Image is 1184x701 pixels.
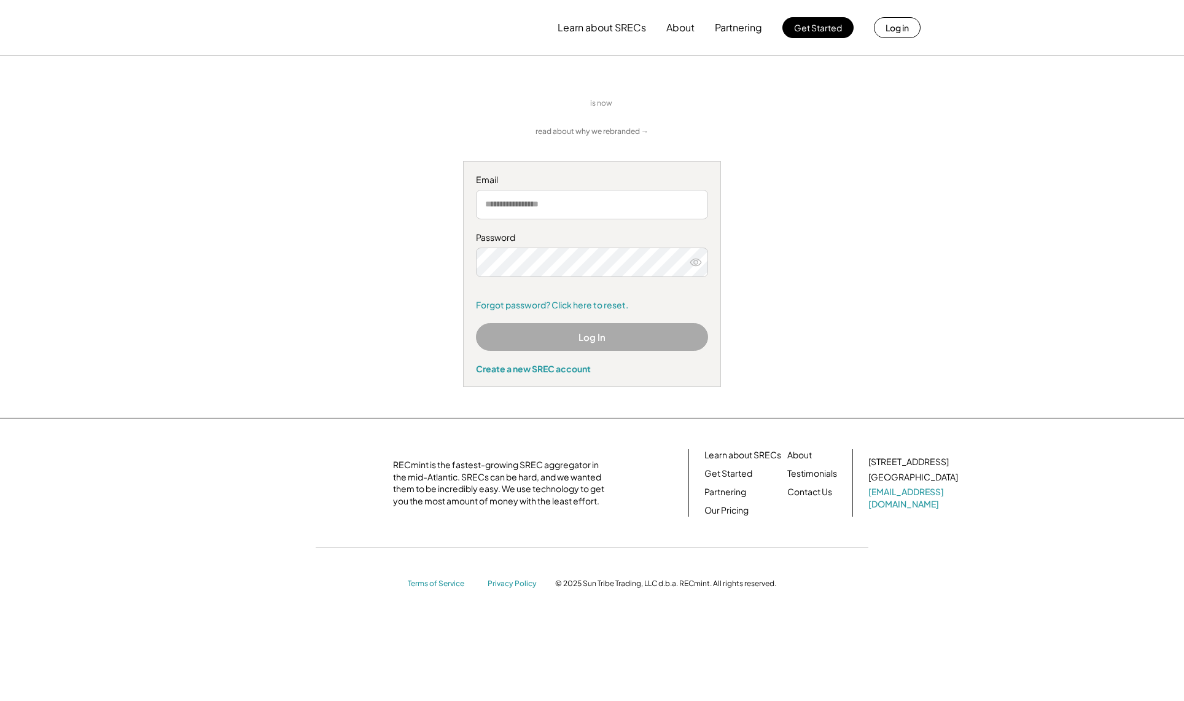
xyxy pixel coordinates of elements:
[263,7,365,49] img: yH5BAEAAAAALAAAAAABAAEAAAIBRAA7
[488,579,543,589] a: Privacy Policy
[408,579,475,589] a: Terms of Service
[704,486,746,498] a: Partnering
[555,579,776,589] div: © 2025 Sun Tribe Trading, LLC d.b.a. RECmint. All rights reserved.
[874,17,921,38] button: Log in
[470,87,581,120] img: yH5BAEAAAAALAAAAAABAAEAAAIBRAA7
[666,15,695,40] button: About
[782,17,854,38] button: Get Started
[476,174,708,186] div: Email
[787,449,812,461] a: About
[868,456,949,468] div: [STREET_ADDRESS]
[476,232,708,244] div: Password
[273,461,378,504] img: yH5BAEAAAAALAAAAAABAAEAAAIBRAA7
[476,363,708,374] div: Create a new SREC account
[536,127,648,137] a: read about why we rebranded →
[868,486,960,510] a: [EMAIL_ADDRESS][DOMAIN_NAME]
[476,323,708,351] button: Log In
[628,97,714,110] img: yH5BAEAAAAALAAAAAABAAEAAAIBRAA7
[476,299,708,311] a: Forgot password? Click here to reset.
[587,98,621,109] div: is now
[704,449,781,461] a: Learn about SRECs
[787,486,832,498] a: Contact Us
[868,471,958,484] div: [GEOGRAPHIC_DATA]
[715,15,762,40] button: Partnering
[704,468,752,480] a: Get Started
[393,459,611,507] div: RECmint is the fastest-growing SREC aggregator in the mid-Atlantic. SRECs can be hard, and we wan...
[787,468,837,480] a: Testimonials
[704,504,749,517] a: Our Pricing
[558,15,646,40] button: Learn about SRECs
